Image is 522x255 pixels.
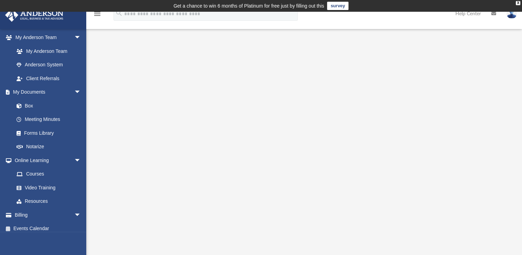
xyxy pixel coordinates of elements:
[516,1,520,5] div: close
[5,31,88,45] a: My Anderson Teamarrow_drop_down
[93,10,101,18] i: menu
[10,44,85,58] a: My Anderson Team
[10,113,88,126] a: Meeting Minutes
[5,208,91,222] a: Billingarrow_drop_down
[74,85,88,100] span: arrow_drop_down
[5,222,91,236] a: Events Calendar
[10,126,85,140] a: Forms Library
[174,2,324,10] div: Get a chance to win 6 months of Platinum for free just by filling out this
[74,31,88,45] span: arrow_drop_down
[10,72,88,85] a: Client Referrals
[10,99,85,113] a: Box
[506,9,517,19] img: User Pic
[5,85,88,99] a: My Documentsarrow_drop_down
[10,58,88,72] a: Anderson System
[10,140,88,154] a: Notarize
[74,153,88,168] span: arrow_drop_down
[327,2,348,10] a: survey
[10,195,88,208] a: Resources
[10,167,88,181] a: Courses
[74,208,88,222] span: arrow_drop_down
[115,9,123,17] i: search
[93,13,101,18] a: menu
[5,153,88,167] a: Online Learningarrow_drop_down
[10,181,85,195] a: Video Training
[3,8,66,22] img: Anderson Advisors Platinum Portal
